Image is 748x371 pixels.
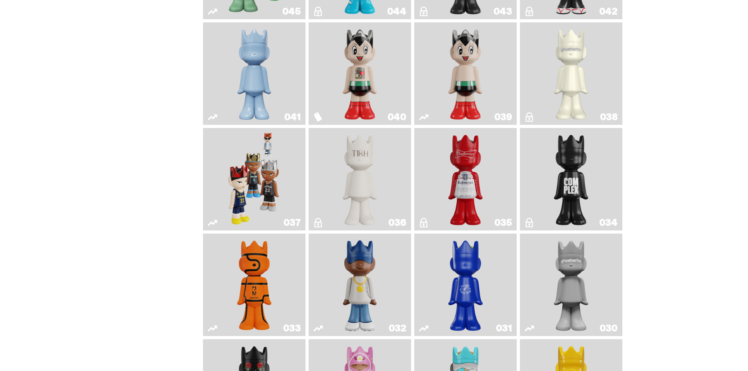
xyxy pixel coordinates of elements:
div: 033 [283,323,301,333]
a: Astro Boy (Heart) [313,26,406,122]
img: Schrödinger's ghost: Winter Blue [234,26,275,122]
a: Swingman [313,237,406,333]
div: 031 [496,323,512,333]
div: 045 [282,7,301,16]
img: Complex [550,131,592,227]
div: 040 [388,112,406,122]
img: Astro Boy (Heart) [339,26,381,122]
a: Latte [419,237,512,333]
div: 038 [600,112,618,122]
a: The1RoomButler [313,131,406,227]
img: Game Ball [234,237,275,333]
div: 044 [387,7,406,16]
div: 035 [494,218,512,227]
img: 1A [550,26,592,122]
img: Swingman [333,237,387,333]
a: The King of ghosts [419,131,512,227]
img: The King of ghosts [445,131,486,227]
div: 036 [388,218,406,227]
img: Game Face (2024) [227,131,282,227]
a: Schrödinger's ghost: Winter Blue [208,26,301,122]
a: Game Face (2024) [208,131,301,227]
div: 032 [389,323,406,333]
div: 034 [599,218,618,227]
div: 039 [494,112,512,122]
img: One [544,237,598,333]
a: Astro Boy [419,26,512,122]
a: Game Ball [208,237,301,333]
div: 042 [599,7,618,16]
div: 030 [600,323,618,333]
div: 043 [494,7,512,16]
a: Complex [525,131,618,227]
div: 037 [283,218,301,227]
a: 1A [525,26,618,122]
img: The1RoomButler [339,131,381,227]
a: One [525,237,618,333]
img: Astro Boy [445,26,486,122]
img: Latte [439,237,493,333]
div: 041 [284,112,301,122]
